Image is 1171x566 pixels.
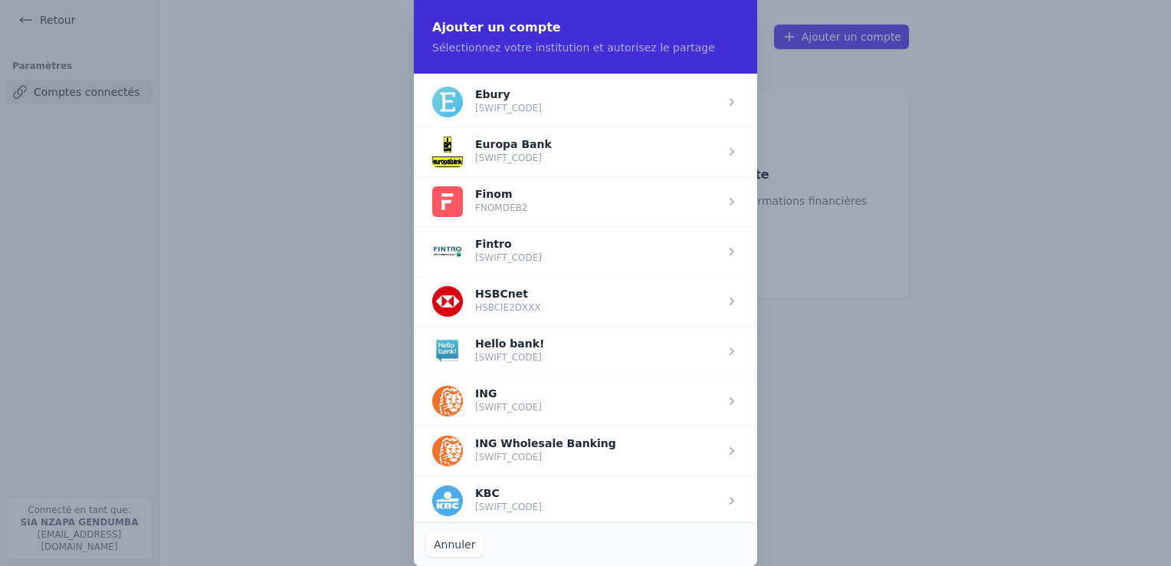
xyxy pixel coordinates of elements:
[432,186,527,217] button: Finom FNOMDEB2
[475,389,542,398] p: ING
[432,286,541,317] button: HSBCnet HSBCIE2DXXX
[432,137,552,167] button: Europa Bank [SWIFT_CODE]
[475,189,527,199] p: Finom
[432,436,616,466] button: ING Wholesale Banking [SWIFT_CODE]
[432,18,739,37] h2: Ajouter un compte
[475,239,542,248] p: Fintro
[475,489,542,498] p: KBC
[432,87,542,117] button: Ebury [SWIFT_CODE]
[475,140,552,149] p: Europa Bank
[432,485,542,516] button: KBC [SWIFT_CODE]
[432,40,739,55] p: Sélectionnez votre institution et autorisez le partage
[432,386,542,416] button: ING [SWIFT_CODE]
[426,532,483,557] button: Annuler
[475,90,542,99] p: Ebury
[432,336,544,367] button: Hello bank! [SWIFT_CODE]
[475,339,544,348] p: Hello bank!
[475,439,616,448] p: ING Wholesale Banking
[432,236,542,267] button: Fintro [SWIFT_CODE]
[475,289,541,298] p: HSBCnet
